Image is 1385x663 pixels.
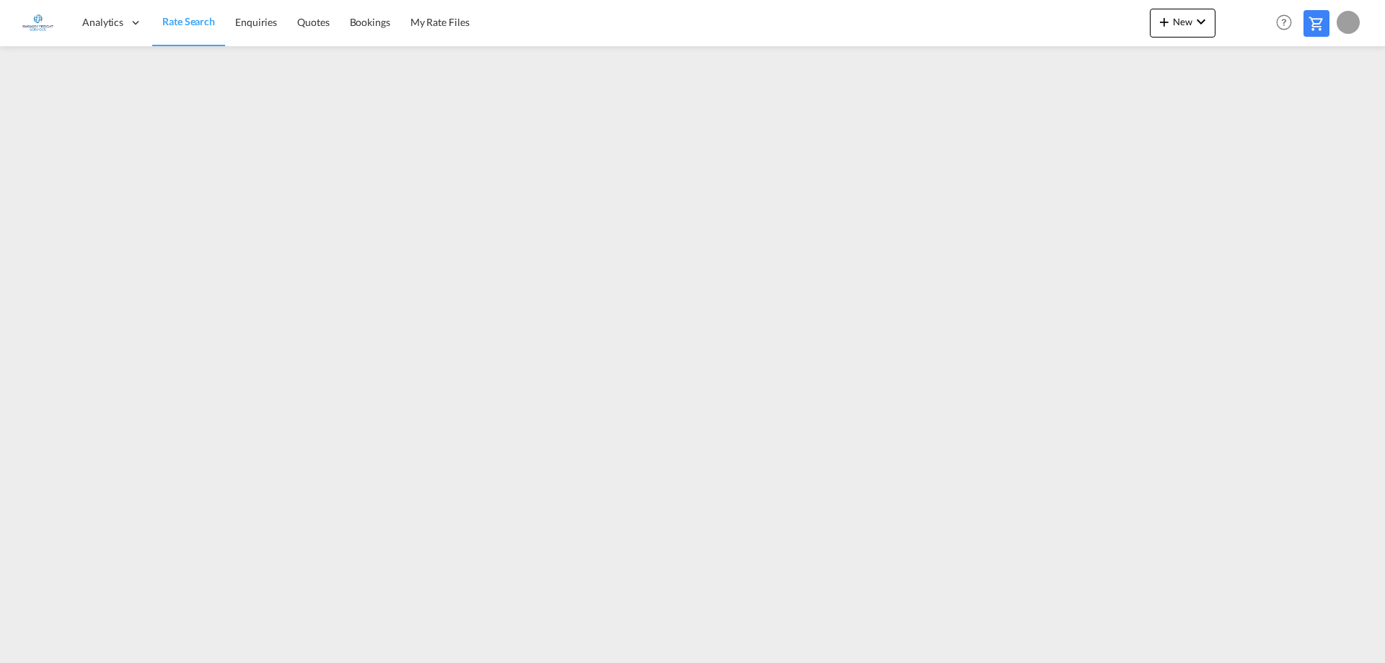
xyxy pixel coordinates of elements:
span: Rate Search [162,15,215,27]
span: Analytics [82,15,123,30]
span: Bookings [350,16,390,28]
md-icon: icon-chevron-down [1192,13,1210,30]
img: 6a2c35f0b7c411ef99d84d375d6e7407.jpg [22,6,54,39]
span: New [1156,16,1210,27]
span: Enquiries [235,16,277,28]
span: Help [1272,10,1296,35]
span: My Rate Files [410,16,470,28]
div: Help [1272,10,1303,36]
button: icon-plus 400-fgNewicon-chevron-down [1150,9,1215,38]
span: Quotes [297,16,329,28]
md-icon: icon-plus 400-fg [1156,13,1173,30]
